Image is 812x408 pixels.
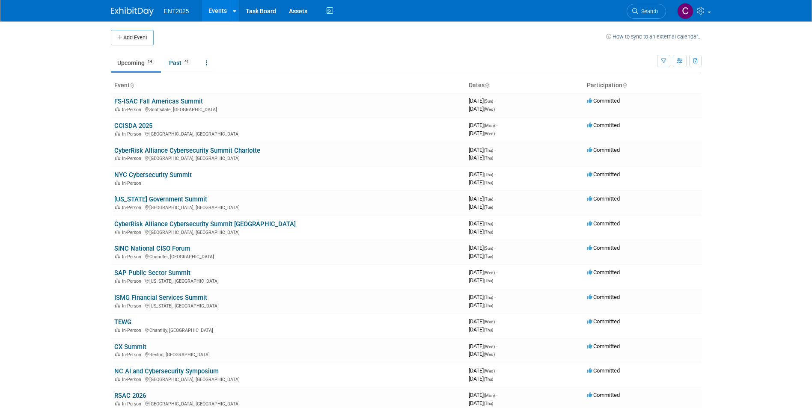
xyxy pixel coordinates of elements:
[484,369,495,373] span: (Wed)
[115,401,120,405] img: In-Person Event
[469,294,496,300] span: [DATE]
[122,230,144,235] span: In-Person
[115,180,120,185] img: In-Person Event
[484,352,495,357] span: (Wed)
[484,99,493,103] span: (Sun)
[469,245,496,251] span: [DATE]
[469,367,497,374] span: [DATE]
[114,294,207,302] a: ISMG Financial Services Summit
[485,82,489,89] a: Sort by Start Date
[122,254,144,260] span: In-Person
[587,245,620,251] span: Committed
[182,59,191,65] span: 41
[484,123,495,128] span: (Mon)
[587,195,620,202] span: Committed
[587,367,620,374] span: Committed
[469,253,493,259] span: [DATE]
[587,122,620,128] span: Committed
[114,375,462,382] div: [GEOGRAPHIC_DATA], [GEOGRAPHIC_DATA]
[496,343,497,349] span: -
[465,78,583,93] th: Dates
[122,401,144,407] span: In-Person
[587,220,620,227] span: Committed
[469,147,496,153] span: [DATE]
[469,400,493,406] span: [DATE]
[496,367,497,374] span: -
[484,344,495,349] span: (Wed)
[122,156,144,161] span: In-Person
[622,82,627,89] a: Sort by Participation Type
[469,195,496,202] span: [DATE]
[469,269,497,275] span: [DATE]
[587,269,620,275] span: Committed
[114,220,296,228] a: CyberRisk Alliance Cybersecurity Summit [GEOGRAPHIC_DATA]
[122,328,144,333] span: In-Person
[114,122,152,130] a: CCISDA 2025
[122,278,144,284] span: In-Person
[484,156,493,160] span: (Thu)
[111,30,154,45] button: Add Event
[114,326,462,333] div: Chantilly, [GEOGRAPHIC_DATA]
[115,230,120,234] img: In-Person Event
[122,180,144,186] span: In-Person
[484,246,493,251] span: (Sun)
[114,195,207,203] a: [US_STATE] Government Summit
[122,205,144,210] span: In-Person
[484,319,495,324] span: (Wed)
[122,131,144,137] span: In-Person
[484,377,493,381] span: (Thu)
[494,195,496,202] span: -
[114,130,462,137] div: [GEOGRAPHIC_DATA], [GEOGRAPHIC_DATA]
[677,3,693,19] img: Colleen Mueller
[484,230,493,234] span: (Thu)
[114,367,219,375] a: NC AI and Cybersecurity Symposium
[469,171,496,177] span: [DATE]
[469,228,493,235] span: [DATE]
[115,107,120,111] img: In-Person Event
[114,351,462,358] div: Reston, [GEOGRAPHIC_DATA]
[111,7,154,16] img: ExhibitDay
[469,392,497,398] span: [DATE]
[484,107,495,112] span: (Wed)
[484,148,493,153] span: (Thu)
[469,277,493,284] span: [DATE]
[115,328,120,332] img: In-Person Event
[114,400,462,407] div: [GEOGRAPHIC_DATA], [GEOGRAPHIC_DATA]
[130,82,134,89] a: Sort by Event Name
[583,78,702,93] th: Participation
[114,392,146,399] a: RSAC 2026
[469,122,497,128] span: [DATE]
[587,294,620,300] span: Committed
[496,392,497,398] span: -
[587,98,620,104] span: Committed
[469,302,493,308] span: [DATE]
[469,326,493,333] span: [DATE]
[115,205,120,209] img: In-Person Event
[587,147,620,153] span: Committed
[145,59,155,65] span: 14
[627,4,666,19] a: Search
[163,55,198,71] a: Past41
[587,171,620,177] span: Committed
[469,343,497,349] span: [DATE]
[111,78,465,93] th: Event
[484,254,493,259] span: (Tue)
[484,393,495,398] span: (Mon)
[469,375,493,382] span: [DATE]
[484,401,493,406] span: (Thu)
[114,277,462,284] div: [US_STATE], [GEOGRAPHIC_DATA]
[114,269,190,277] a: SAP Public Sector Summit
[469,204,493,210] span: [DATE]
[122,377,144,382] span: In-Person
[115,278,120,283] img: In-Person Event
[115,377,120,381] img: In-Person Event
[484,222,493,226] span: (Thu)
[115,156,120,160] img: In-Person Event
[469,179,493,186] span: [DATE]
[484,180,493,185] span: (Thu)
[484,303,493,308] span: (Thu)
[115,131,120,136] img: In-Person Event
[606,33,702,40] a: How to sync to an external calendar...
[469,220,496,227] span: [DATE]
[484,270,495,275] span: (Wed)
